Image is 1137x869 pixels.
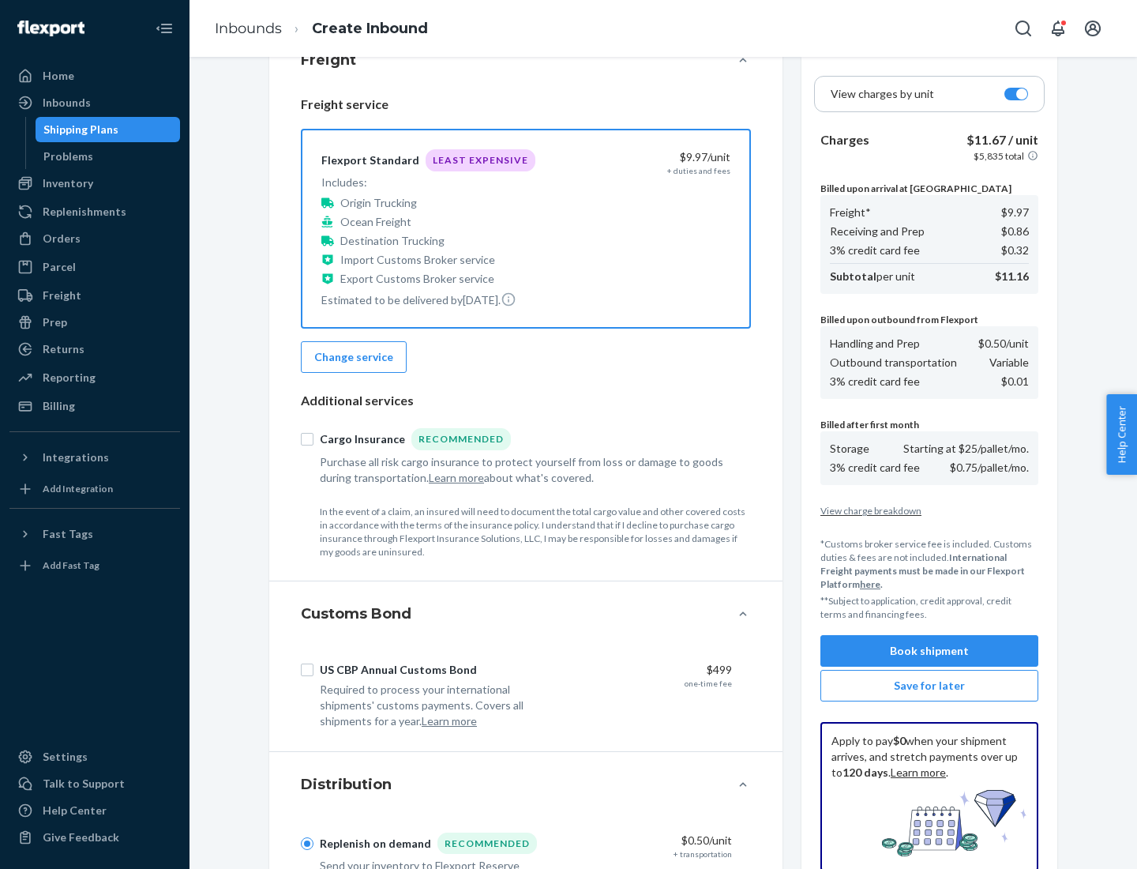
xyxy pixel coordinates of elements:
[9,553,180,578] a: Add Fast Tag
[1001,243,1029,258] p: $0.32
[301,341,407,373] button: Change service
[685,678,732,689] div: one-time fee
[340,233,445,249] p: Destination Trucking
[978,336,1029,352] p: $0.50 /unit
[9,63,180,88] a: Home
[830,243,920,258] p: 3% credit card fee
[820,182,1038,195] p: Billed upon arrival at [GEOGRAPHIC_DATA]
[568,833,732,848] div: $0.50 /unit
[9,744,180,769] a: Settings
[340,214,411,230] p: Ocean Freight
[43,314,67,330] div: Prep
[9,476,180,502] a: Add Integration
[426,149,535,171] div: Least Expensive
[820,504,1038,517] button: View charge breakdown
[312,20,428,37] a: Create Inbound
[43,95,91,111] div: Inbounds
[9,771,180,796] a: Talk to Support
[43,776,125,792] div: Talk to Support
[820,551,1025,590] b: International Freight payments must be made in our Flexport Platform .
[830,224,925,239] p: Receiving and Prep
[893,734,906,747] b: $0
[43,68,74,84] div: Home
[830,205,871,220] p: Freight*
[320,682,555,729] div: Required to process your international shipments' customs payments. Covers all shipments for a year.
[1001,224,1029,239] p: $0.86
[9,254,180,280] a: Parcel
[320,454,732,486] div: Purchase all risk cargo insurance to protect yourself from loss or damage to goods during transpo...
[891,766,946,779] a: Learn more
[820,594,1038,621] p: **Subject to application, credit approval, credit terms and financing fees.
[43,370,96,386] div: Reporting
[43,482,113,495] div: Add Integration
[830,269,915,284] p: per unit
[9,337,180,362] a: Returns
[820,670,1038,702] button: Save for later
[340,252,495,268] p: Import Customs Broker service
[321,292,535,308] p: Estimated to be delivered by [DATE] .
[301,392,751,410] p: Additional services
[43,231,81,246] div: Orders
[43,288,81,303] div: Freight
[9,310,180,335] a: Prep
[43,829,119,845] div: Give Feedback
[820,418,1038,431] p: Billed after first month
[830,374,920,389] p: 3% credit card fee
[1077,13,1109,44] button: Open account menu
[301,604,411,624] h4: Customs Bond
[1106,394,1137,475] button: Help Center
[966,131,1038,149] p: $11.67 / unit
[43,204,126,220] div: Replenishments
[320,431,405,447] div: Cargo Insurance
[148,13,180,44] button: Close Navigation
[831,86,934,102] p: View charges by unit
[1001,205,1029,220] p: $9.97
[17,21,84,36] img: Flexport logo
[301,774,392,795] h4: Distribution
[820,132,869,147] b: Charges
[321,175,535,190] p: Includes:
[301,50,356,70] h4: Freight
[860,578,880,590] a: here
[43,259,76,275] div: Parcel
[437,833,537,854] div: Recommended
[340,195,417,211] p: Origin Trucking
[320,836,431,852] div: Replenish on demand
[9,365,180,390] a: Reporting
[9,393,180,419] a: Billing
[411,428,511,450] div: Recommended
[36,117,181,142] a: Shipping Plans
[903,441,1029,457] p: Starting at $25/pallet/mo.
[830,460,920,476] p: 3% credit card fee
[320,662,477,678] div: US CBP Annual Customs Bond
[301,837,313,850] input: Replenish on demandRecommended
[566,149,730,165] div: $9.97 /unit
[320,505,751,559] p: In the event of a claim, an insured will need to document the total cargo value and other covered...
[43,450,109,465] div: Integrations
[9,226,180,251] a: Orders
[301,664,313,676] input: US CBP Annual Customs Bond
[301,433,313,446] input: Cargo InsuranceRecommended
[989,355,1029,371] p: Variable
[36,144,181,169] a: Problems
[1042,13,1074,44] button: Open notifications
[43,749,88,765] div: Settings
[9,798,180,823] a: Help Center
[9,825,180,850] button: Give Feedback
[950,460,1029,476] p: $0.75/pallet/mo.
[831,733,1027,781] p: Apply to pay when your shipment arrives, and stretch payments over up to . .
[9,445,180,470] button: Integrations
[321,152,419,168] div: Flexport Standard
[202,6,441,52] ol: breadcrumbs
[43,803,107,818] div: Help Center
[674,848,732,860] div: + transportation
[568,662,732,678] div: $499
[9,283,180,308] a: Freight
[820,537,1038,592] p: *Customs broker service fee is included. Customs duties & fees are not included.
[9,171,180,196] a: Inventory
[830,336,920,352] p: Handling and Prep
[1008,13,1039,44] button: Open Search Box
[43,526,93,542] div: Fast Tags
[422,713,477,729] button: Learn more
